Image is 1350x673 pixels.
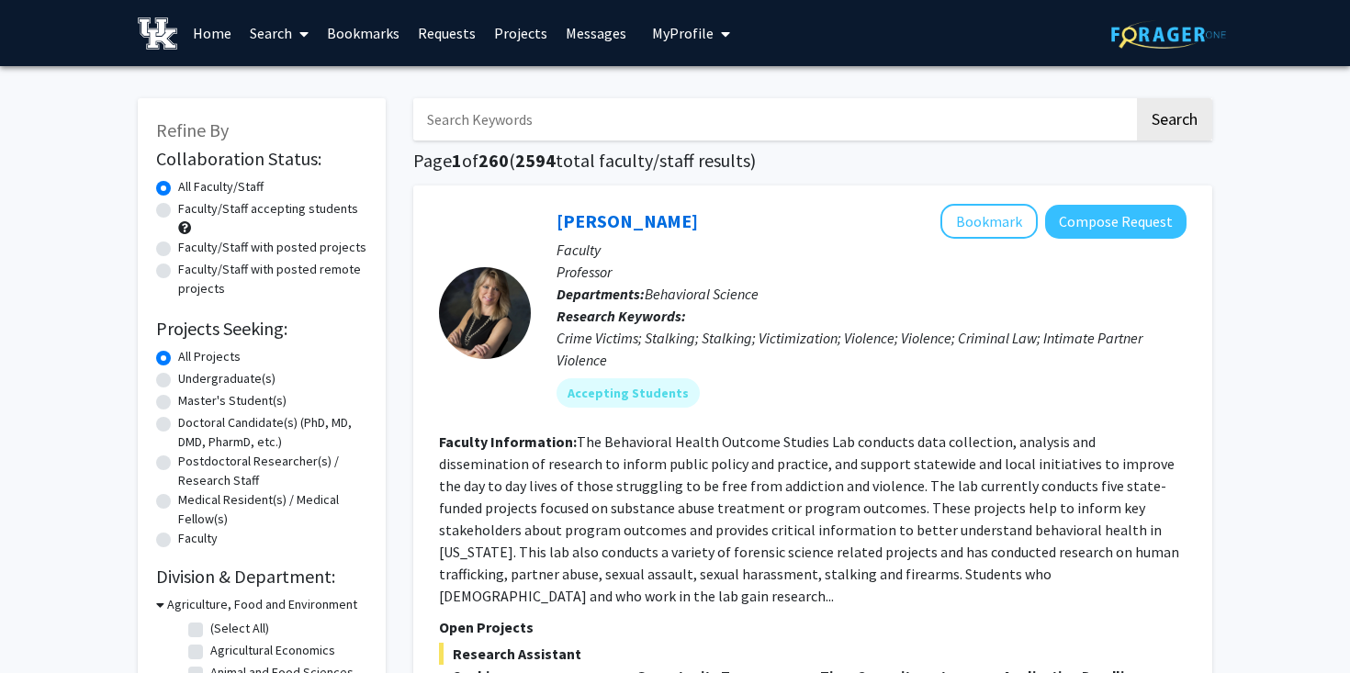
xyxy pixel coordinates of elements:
[478,149,509,172] span: 260
[413,150,1212,172] h1: Page of ( total faculty/staff results)
[439,616,1187,638] p: Open Projects
[452,149,462,172] span: 1
[1111,20,1226,49] img: ForagerOne Logo
[178,177,264,196] label: All Faculty/Staff
[439,643,1187,665] span: Research Assistant
[178,490,367,529] label: Medical Resident(s) / Medical Fellow(s)
[557,307,686,325] b: Research Keywords:
[557,285,645,303] b: Departments:
[178,413,367,452] label: Doctoral Candidate(s) (PhD, MD, DMD, PharmD, etc.)
[515,149,556,172] span: 2594
[156,566,367,588] h2: Division & Department:
[439,432,1179,605] fg-read-more: The Behavioral Health Outcome Studies Lab conducts data collection, analysis and dissemination of...
[318,1,409,65] a: Bookmarks
[184,1,241,65] a: Home
[557,261,1187,283] p: Professor
[409,1,485,65] a: Requests
[156,318,367,340] h2: Projects Seeking:
[156,118,229,141] span: Refine By
[178,391,287,410] label: Master's Student(s)
[178,452,367,490] label: Postdoctoral Researcher(s) / Research Staff
[210,619,269,638] label: (Select All)
[156,148,367,170] h2: Collaboration Status:
[557,239,1187,261] p: Faculty
[557,327,1187,371] div: Crime Victims; Stalking; Stalking; Victimization; Violence; Violence; Criminal Law; Intimate Part...
[178,238,366,257] label: Faculty/Staff with posted projects
[652,24,714,42] span: My Profile
[178,199,358,219] label: Faculty/Staff accepting students
[557,1,636,65] a: Messages
[557,209,698,232] a: [PERSON_NAME]
[940,204,1038,239] button: Add TK Logan to Bookmarks
[178,529,218,548] label: Faculty
[485,1,557,65] a: Projects
[178,369,276,388] label: Undergraduate(s)
[645,285,759,303] span: Behavioral Science
[210,641,335,660] label: Agricultural Economics
[178,260,367,298] label: Faculty/Staff with posted remote projects
[241,1,318,65] a: Search
[1137,98,1212,140] button: Search
[138,17,177,50] img: University of Kentucky Logo
[167,595,357,614] h3: Agriculture, Food and Environment
[557,378,700,408] mat-chip: Accepting Students
[1045,205,1187,239] button: Compose Request to TK Logan
[439,432,577,451] b: Faculty Information:
[14,590,78,659] iframe: Chat
[178,347,241,366] label: All Projects
[413,98,1134,140] input: Search Keywords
